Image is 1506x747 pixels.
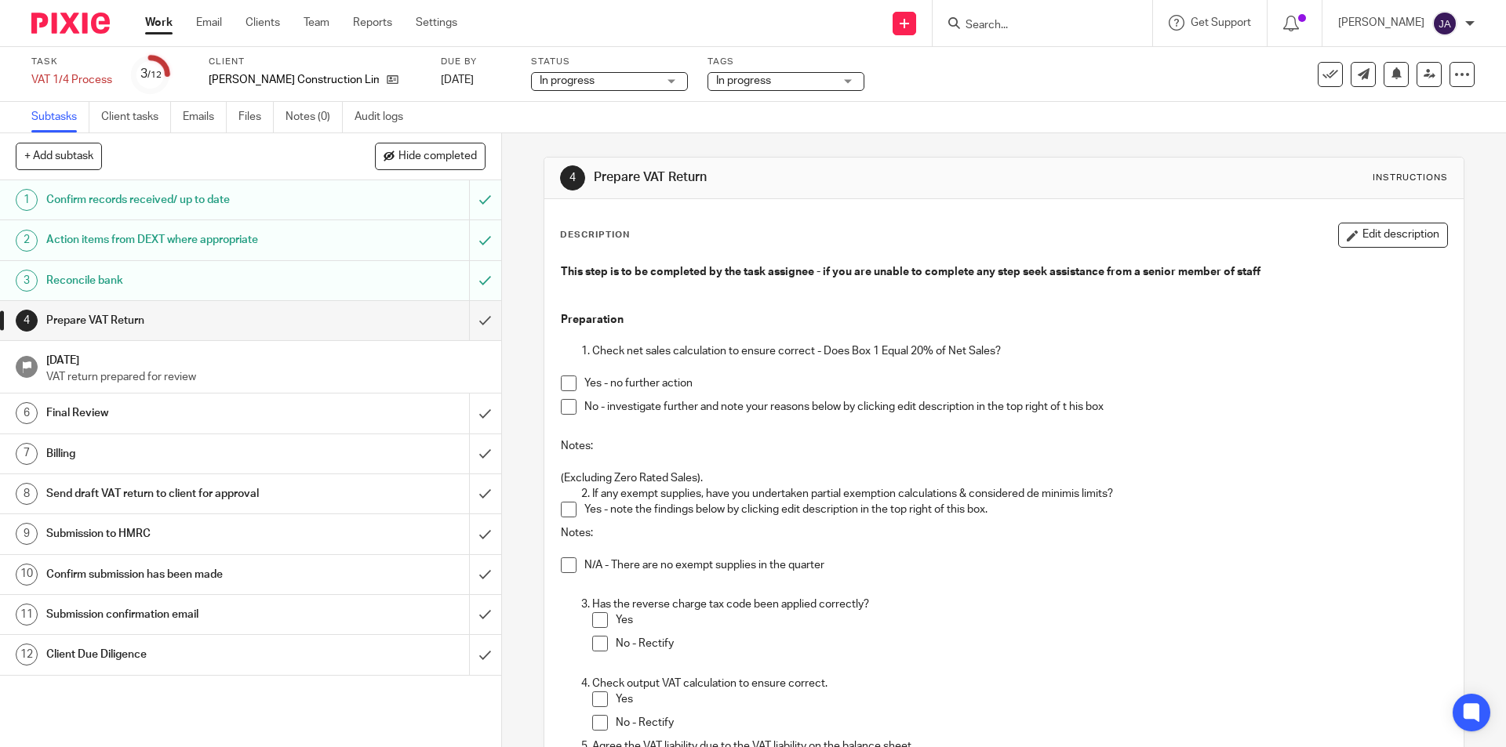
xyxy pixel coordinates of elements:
a: Subtasks [31,102,89,132]
p: Has the reverse charge tax code been applied correctly? [592,597,1446,612]
div: 12 [16,644,38,665]
span: [DATE] [441,74,474,85]
div: 4 [16,310,38,332]
label: Due by [441,56,511,68]
a: Notes (0) [286,102,343,132]
a: Emails [183,102,227,132]
p: Yes - no further action [584,375,1446,391]
p: If any exempt supplies, have you undertaken partial exemption calculations & considered de minimi... [592,486,1446,502]
strong: Preparation [561,314,624,325]
h1: Billing [46,442,318,466]
p: Check output VAT calculation to ensure correct. [592,676,1446,691]
span: Hide completed [398,150,477,163]
div: VAT 1/4 Process [31,72,112,88]
h1: Prepare VAT Return [46,309,318,332]
div: 3 [16,270,38,292]
p: N/A - There are no exempt supplies in the quarter [584,557,1446,573]
input: Search [964,19,1105,33]
p: [PERSON_NAME] Construction Limited [209,72,379,88]
label: Tags [708,56,864,68]
p: Yes - note the findings below by clicking edit description in the top right of this box. [584,502,1446,517]
div: 1 [16,189,38,211]
div: 8 [16,483,38,505]
h1: Confirm records received/ up to date [46,188,318,212]
div: 3 [140,65,162,83]
h1: [DATE] [46,349,486,368]
h1: Final Review [46,401,318,425]
h1: Confirm submission has been made [46,563,318,586]
p: VAT return prepared for review [46,369,486,385]
div: Instructions [1373,172,1448,184]
h1: Client Due Diligence [46,643,318,666]
h1: Submission to HMRC [46,522,318,546]
span: In progress [540,75,595,86]
p: Yes [616,691,1446,707]
label: Status [531,56,688,68]
a: Reports [353,15,392,31]
a: Team [304,15,329,31]
h1: Action items from DEXT where appropriate [46,228,318,252]
div: 11 [16,604,38,626]
p: Notes: [561,525,1446,541]
button: Hide completed [375,143,486,169]
a: Files [238,102,274,132]
strong: This step is to be completed by the task assignee - if you are unable to complete any step seek a... [561,267,1260,277]
p: No - Rectify [616,715,1446,731]
div: 6 [16,402,38,424]
a: Clients [246,15,280,31]
p: (Excluding Zero Rated Sales). [561,470,1446,486]
span: In progress [716,75,771,86]
h1: Prepare VAT Return [594,169,1038,186]
a: Work [145,15,173,31]
p: Description [560,229,630,241]
div: 10 [16,564,38,586]
h1: Reconcile bank [46,269,318,292]
a: Email [196,15,222,31]
p: No - investigate further and note your reasons below by clicking edit description in the top righ... [584,399,1446,415]
button: Edit description [1338,223,1448,248]
h1: Send draft VAT return to client for approval [46,482,318,506]
div: 2 [16,230,38,252]
h1: Submission confirmation email [46,603,318,626]
label: Task [31,56,112,68]
button: + Add subtask [16,143,102,169]
a: Settings [416,15,457,31]
a: Audit logs [355,102,415,132]
img: Pixie [31,13,110,34]
p: Yes [616,612,1446,628]
div: 9 [16,523,38,545]
div: 4 [560,165,585,190]
div: 7 [16,443,38,465]
small: /12 [147,71,162,79]
img: svg%3E [1432,11,1457,36]
p: [PERSON_NAME] [1338,15,1424,31]
p: Check net sales calculation to ensure correct - Does Box 1 Equal 20% of Net Sales? [592,343,1446,359]
a: Client tasks [101,102,171,132]
p: No - Rectify [616,636,1446,651]
span: Get Support [1191,17,1251,28]
p: Notes: [561,438,1446,454]
label: Client [209,56,421,68]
